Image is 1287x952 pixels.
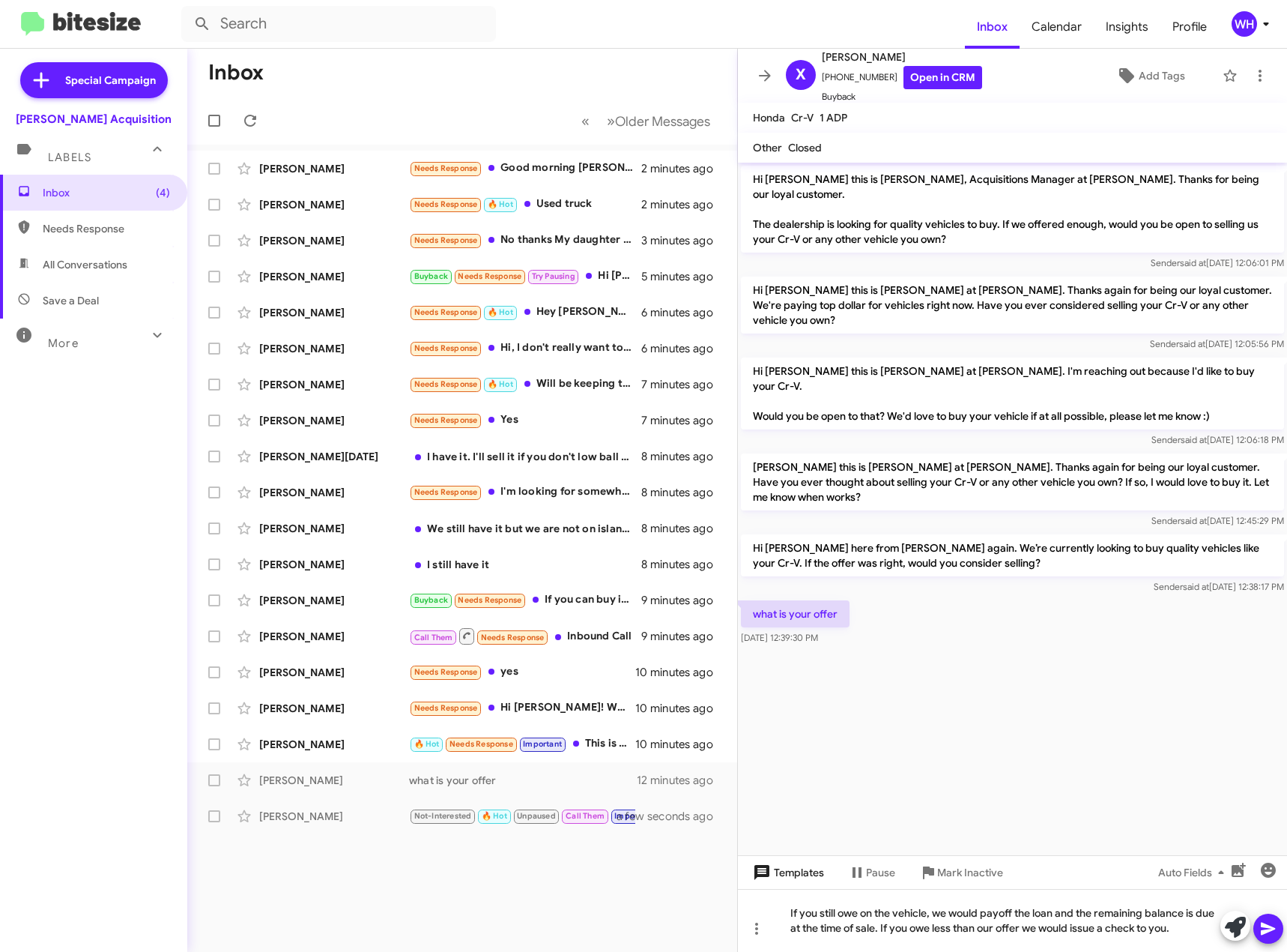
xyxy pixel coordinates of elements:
span: « [581,112,590,130]
span: Sender [DATE] 12:45:29 PM [1151,515,1284,526]
div: I still have it [409,557,641,572]
span: Needs Response [414,667,478,677]
span: Needs Response [414,343,478,353]
div: 12 minutes ago [637,773,725,788]
span: Buyback [822,89,982,104]
span: said at [1181,515,1207,526]
span: said at [1183,581,1209,592]
div: what is your offer [409,773,637,788]
div: [PERSON_NAME] [259,557,409,572]
p: what is your offer [741,600,850,627]
div: 5 minutes ago [641,269,725,284]
div: [PERSON_NAME] [259,665,409,680]
div: Hi [PERSON_NAME]! We traded the Kia in last week. Thank you! [409,699,635,717]
span: 1 ADP [820,111,847,124]
div: I have it. I'll sell it if you don't low ball me [409,449,641,464]
button: Previous [572,106,599,136]
div: 7 minutes ago [641,413,725,428]
span: Auto Fields [1158,859,1230,886]
span: Needs Response [414,703,478,713]
span: Try Pausing [532,271,575,281]
div: We still have it but we are not on island for a few more months [409,521,641,536]
span: Mark Inactive [937,859,1003,886]
span: All Conversations [43,257,127,272]
a: Open in CRM [903,66,982,89]
span: 🔥 Hot [482,811,507,821]
span: Needs Response [414,307,478,317]
div: [PERSON_NAME] [259,701,409,716]
span: Call Them [414,633,453,642]
button: Next [598,106,719,136]
div: [PERSON_NAME] [259,629,409,644]
div: [PERSON_NAME] [259,773,409,788]
div: 2 minutes ago [641,161,725,176]
div: WH [1232,11,1257,37]
span: Pause [866,859,895,886]
span: Needs Response [414,379,478,389]
span: Inbox [965,5,1020,49]
div: If you still owe on the vehicle, we would payoff the loan and the remaining balance is due at the... [738,889,1287,952]
p: Hi [PERSON_NAME] this is [PERSON_NAME], Acquisitions Manager at [PERSON_NAME]. Thanks for being o... [741,166,1284,253]
button: Add Tags [1085,62,1215,89]
div: Hey [PERSON_NAME], I can bring it by [DATE] for inspection. [409,304,641,321]
span: Call Them [566,811,605,821]
span: Labels [48,151,91,164]
div: 6 minutes ago [641,305,725,320]
span: Special Campaign [65,73,156,88]
div: 8 minutes ago [641,449,725,464]
div: Hi, I don't really want to sell. But I was curious to see how much. The offer was $3200 I think, ... [409,340,641,357]
div: [PERSON_NAME] [259,485,409,500]
div: [PERSON_NAME] [259,161,409,176]
span: Needs Response [458,271,521,281]
button: Auto Fields [1146,859,1242,886]
div: [PERSON_NAME] [259,521,409,536]
span: Needs Response [414,163,478,173]
div: 10 minutes ago [635,737,725,752]
input: Search [181,6,496,42]
div: 8 minutes ago [641,521,725,536]
span: Sender [DATE] 12:38:17 PM [1154,581,1284,592]
span: [DATE] 12:39:30 PM [741,632,818,643]
div: Yes [409,412,641,429]
span: (4) [156,185,170,200]
a: Profile [1160,5,1219,49]
span: 🔥 Hot [488,379,513,389]
div: I'm looking for somewhere around 22k for it [409,483,641,501]
div: 3 minutes ago [641,233,725,248]
div: 2 minutes ago [641,197,725,212]
div: 9 minutes ago [641,629,725,644]
p: [PERSON_NAME] this is [PERSON_NAME] at [PERSON_NAME]. Thanks again for being our loyal customer. ... [741,454,1284,510]
span: Add Tags [1139,62,1185,89]
div: [PERSON_NAME] [259,413,409,428]
div: [PERSON_NAME] [259,593,409,608]
span: Buyback [414,595,448,605]
div: [PERSON_NAME] [259,809,409,824]
span: Needs Response [414,235,478,245]
span: Sender [DATE] 12:06:01 PM [1151,257,1284,268]
span: 🔥 Hot [488,307,513,317]
span: Needs Response [449,739,513,749]
span: [PERSON_NAME] [822,48,982,66]
div: No thanks My daughter ship it to [GEOGRAPHIC_DATA] [409,232,641,249]
span: Important [523,739,562,749]
span: Honda [753,111,785,124]
div: [PERSON_NAME] [259,341,409,356]
span: [PHONE_NUMBER] [822,66,982,89]
span: Buyback [414,271,448,281]
div: [PERSON_NAME] [259,197,409,212]
button: Pause [836,859,907,886]
span: 🔥 Hot [488,199,513,209]
div: Used truck [409,196,641,213]
span: Needs Response [414,415,478,425]
div: [PERSON_NAME] [259,305,409,320]
span: Sender [DATE] 12:06:18 PM [1151,434,1284,445]
div: Inbound Call [409,627,641,645]
div: 7 minutes ago [641,377,725,392]
a: Special Campaign [20,62,168,98]
div: 10 minutes ago [635,665,725,680]
div: [PERSON_NAME] [259,233,409,248]
span: Not-Interested [414,811,472,821]
div: [PERSON_NAME] [259,737,409,752]
span: Cr-V [791,111,814,124]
